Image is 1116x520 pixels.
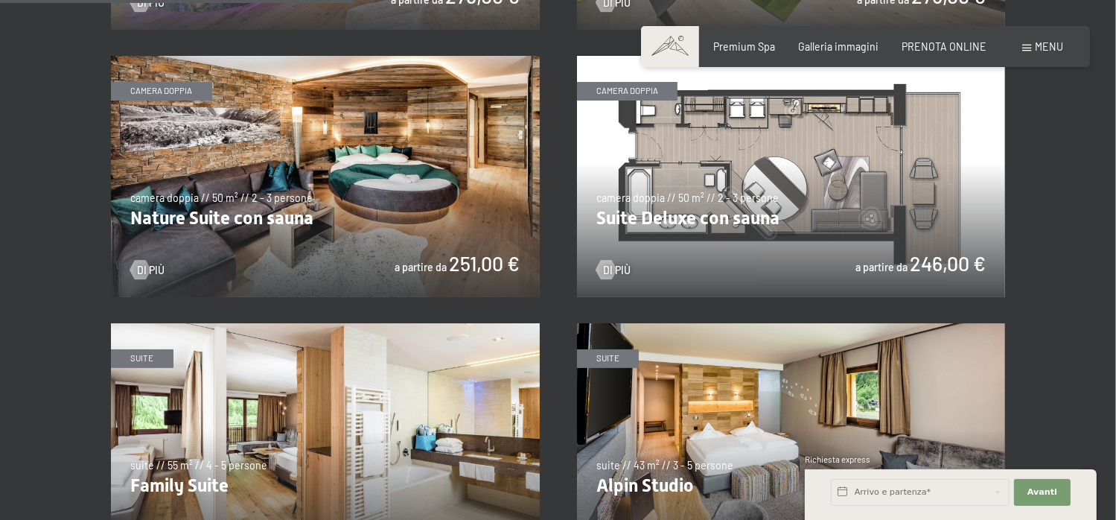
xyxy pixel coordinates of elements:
[798,40,879,53] a: Galleria immagini
[805,454,870,464] span: Richiesta express
[111,323,540,332] a: Family Suite
[596,263,631,278] a: Di più
[1014,479,1071,506] button: Avanti
[577,56,1006,64] a: Suite Deluxe con sauna
[577,323,1006,332] a: Alpin Studio
[603,263,631,278] span: Di più
[137,263,165,278] span: Di più
[111,56,540,64] a: Nature Suite con sauna
[130,263,165,278] a: Di più
[577,56,1006,297] img: Suite Deluxe con sauna
[111,56,540,297] img: Nature Suite con sauna
[1036,40,1064,53] span: Menu
[902,40,986,53] a: PRENOTA ONLINE
[713,40,775,53] a: Premium Spa
[1027,486,1057,498] span: Avanti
